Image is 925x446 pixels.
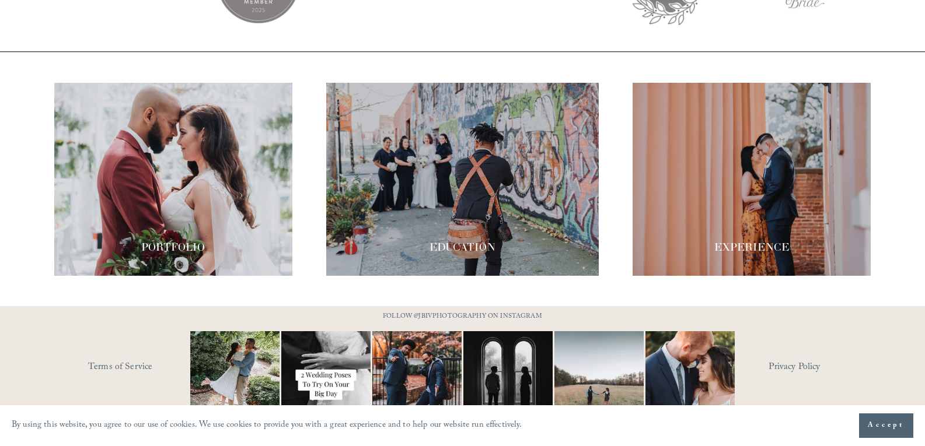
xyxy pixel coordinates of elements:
img: It&rsquo;s that time of year where weddings and engagements pick up and I get the joy of capturin... [190,316,280,435]
img: Let&rsquo;s talk about poses for your wedding day! It doesn&rsquo;t have to be complicated, somet... [259,331,393,420]
a: Terms of Service [88,359,224,377]
span: EDUCATION [430,240,495,254]
p: By using this website, you agree to our use of cookies. We use cookies to provide you with a grea... [12,417,522,434]
img: Black &amp; White appreciation post. 😍😍 ⠀⠀⠀⠀⠀⠀⠀⠀⠀ I don&rsquo;t care what anyone says black and w... [448,331,567,420]
img: You just need the right photographer that matches your vibe 📷🎉 #RaleighWeddingPhotographer [357,331,476,420]
p: FOLLOW @JBIVPHOTOGRAPHY ON INSTAGRAM [361,311,565,324]
a: Privacy Policy [769,359,871,377]
span: EXPERIENCE [714,240,789,254]
button: Accept [859,413,913,438]
img: A lot of couples get nervous in front of the camera and that&rsquo;s completely normal. You&rsquo... [623,331,758,420]
img: Two #WideShotWednesdays Two totally different vibes. Which side are you&mdash;are you into that b... [532,331,666,420]
span: Accept [868,420,905,431]
span: PORTFOLIO [141,240,205,254]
